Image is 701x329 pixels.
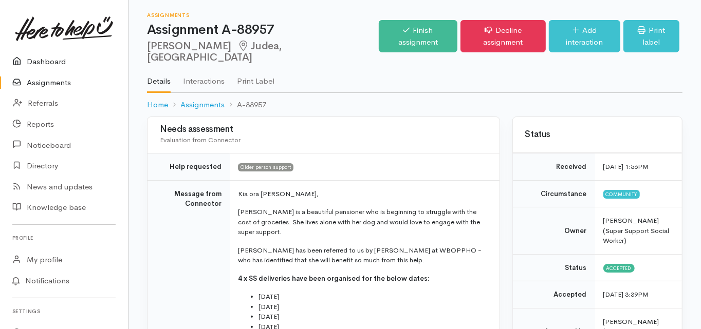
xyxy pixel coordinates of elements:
[259,302,487,312] li: [DATE]
[379,20,457,52] a: Finish assignment
[147,93,682,117] nav: breadcrumb
[238,274,430,283] b: 4 x SS deliveries have been organised for the below dates:
[147,41,379,64] h2: [PERSON_NAME]
[549,20,620,52] a: Add interaction
[147,63,171,93] a: Details
[603,216,670,245] span: [PERSON_NAME] (Super Support Social Worker)
[259,312,487,322] li: [DATE]
[147,23,379,37] h1: Assignment A-88957
[238,207,487,237] p: [PERSON_NAME] is a beautiful pensioner who is beginning to struggle with the cost of groceries. S...
[603,264,635,272] span: Accepted
[513,281,595,308] td: Accepted
[180,99,225,111] a: Assignments
[160,136,241,144] span: Evaluation from Connector
[12,304,116,318] h6: Settings
[513,153,595,181] td: Received
[460,20,546,52] a: Decline assignment
[513,254,595,281] td: Status
[525,130,670,140] h3: Status
[147,153,230,181] td: Help requested
[603,190,640,198] span: Community
[225,99,266,111] li: A-88957
[623,20,679,52] a: Print label
[183,63,225,92] a: Interactions
[160,125,487,134] h3: Needs assessment
[147,12,379,18] h6: Assignments
[237,63,274,92] a: Print Label
[513,207,595,255] td: Owner
[513,180,595,207] td: Circumstance
[603,162,649,171] time: [DATE] 1:56PM
[238,245,487,265] p: [PERSON_NAME] has been referred to us by [PERSON_NAME] at WBOPPHO - who has identified that she w...
[259,292,487,302] li: [DATE]
[238,189,487,199] p: Kia ora [PERSON_NAME],
[147,99,168,111] a: Home
[12,231,116,245] h6: Profile
[603,290,649,299] time: [DATE] 3:39PM
[147,40,282,64] span: Judea, [GEOGRAPHIC_DATA]
[238,163,293,171] span: Older person support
